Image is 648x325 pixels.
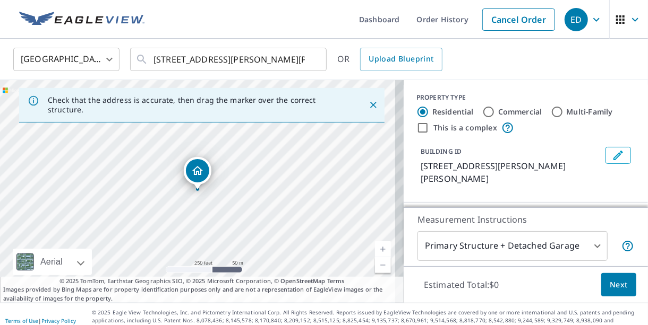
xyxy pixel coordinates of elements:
a: Current Level 17, Zoom Out [375,257,391,273]
a: Cancel Order [482,8,555,31]
button: Edit building 1 [606,147,631,164]
a: OpenStreetMap [280,277,325,285]
div: Aerial [13,249,92,275]
div: Dropped pin, building 1, Residential property, 24 Cafaldo Dr Saugerties, NY 12477 [184,157,211,190]
label: Residential [432,107,474,117]
span: Next [610,278,628,292]
p: [STREET_ADDRESS][PERSON_NAME][PERSON_NAME] [421,160,601,185]
a: Terms [327,277,345,285]
p: Measurement Instructions [417,213,634,226]
a: Current Level 17, Zoom In [375,241,391,257]
div: ED [565,8,588,31]
span: Upload Blueprint [369,52,433,66]
input: Search by address or latitude-longitude [154,45,305,74]
img: EV Logo [19,12,144,28]
p: | [5,318,76,324]
a: Privacy Policy [41,317,76,324]
span: Your report will include the primary structure and a detached garage if one exists. [621,240,634,252]
label: Multi-Family [567,107,613,117]
a: Upload Blueprint [360,48,442,71]
div: [GEOGRAPHIC_DATA] [13,45,120,74]
button: Close [366,98,380,112]
button: Next [601,273,636,297]
div: Primary Structure + Detached Garage [417,231,608,261]
div: PROPERTY TYPE [416,93,635,102]
div: OR [337,48,442,71]
p: Estimated Total: $0 [415,273,508,296]
div: Aerial [37,249,66,275]
span: © 2025 TomTom, Earthstar Geographics SIO, © 2025 Microsoft Corporation, © [59,277,345,286]
p: Check that the address is accurate, then drag the marker over the correct structure. [48,95,349,115]
a: Terms of Use [5,317,38,324]
label: This is a complex [433,122,497,133]
p: BUILDING ID [421,147,462,156]
label: Commercial [498,107,542,117]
